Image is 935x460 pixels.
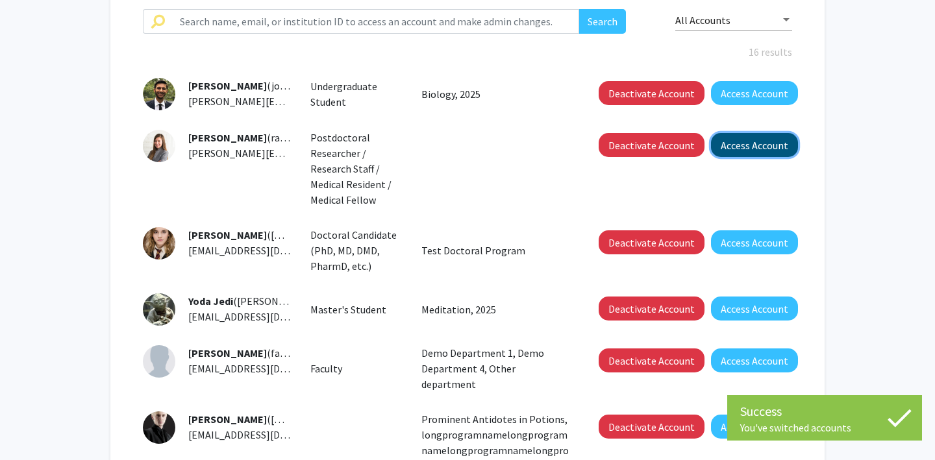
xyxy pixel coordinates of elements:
input: Search name, email, or institution ID to access an account and make admin changes. [172,9,579,34]
button: Deactivate Account [599,133,704,157]
span: ([PERSON_NAME]+masters) [188,295,360,308]
span: (faculty_qa) [188,346,321,359]
button: Access Account [711,133,798,157]
span: (joedoe) [188,79,305,92]
span: [PERSON_NAME] [188,346,267,359]
div: Success [740,402,909,421]
span: [PERSON_NAME][EMAIL_ADDRESS][PERSON_NAME][DOMAIN_NAME] [188,95,501,108]
span: Yoda Jedi [188,295,233,308]
span: [EMAIL_ADDRESS][DOMAIN_NAME] [188,428,347,441]
iframe: Chat [10,402,55,450]
span: [EMAIL_ADDRESS][DOMAIN_NAME] [188,362,347,375]
div: Faculty [301,361,412,376]
p: Meditation, 2025 [421,302,569,317]
div: Postdoctoral Researcher / Research Staff / Medical Resident / Medical Fellow [301,130,412,208]
span: ([PERSON_NAME]) [188,228,351,241]
img: Profile Picture [143,345,175,378]
div: Doctoral Candidate (PhD, MD, DMD, PharmD, etc.) [301,227,412,274]
span: [PERSON_NAME] [188,131,267,144]
img: Profile Picture [143,227,175,260]
span: ([PERSON_NAME]+doc) [188,413,373,426]
span: [EMAIL_ADDRESS][DOMAIN_NAME] [188,310,347,323]
p: Demo Department 1, Demo Department 4, Other department [421,345,569,392]
p: Test Doctoral Program [421,243,569,258]
button: Access Account [711,415,798,439]
button: Deactivate Account [599,81,704,105]
span: [PERSON_NAME] [188,413,267,426]
span: (racheldoe) [188,131,318,144]
div: Undergraduate Student [301,79,412,110]
button: Access Account [711,230,798,254]
p: Biology, 2025 [421,86,569,102]
span: [PERSON_NAME][EMAIL_ADDRESS][PERSON_NAME][DOMAIN_NAME] [188,147,501,160]
button: Deactivate Account [599,415,704,439]
div: Master's Student [301,302,412,317]
span: [EMAIL_ADDRESS][DOMAIN_NAME] [188,244,347,257]
span: [PERSON_NAME] [188,79,267,92]
img: Profile Picture [143,78,175,110]
button: Deactivate Account [599,297,704,321]
button: Deactivate Account [599,230,704,254]
img: Profile Picture [143,411,175,444]
span: [PERSON_NAME] [188,228,267,241]
div: 16 results [133,44,802,60]
button: Access Account [711,297,798,321]
div: You've switched accounts [740,421,909,434]
img: Profile Picture [143,130,175,162]
span: All Accounts [675,14,730,27]
button: Access Account [711,348,798,372]
button: Deactivate Account [599,348,704,372]
img: Profile Picture [143,293,175,326]
button: Search [579,9,626,34]
button: Access Account [711,81,798,105]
